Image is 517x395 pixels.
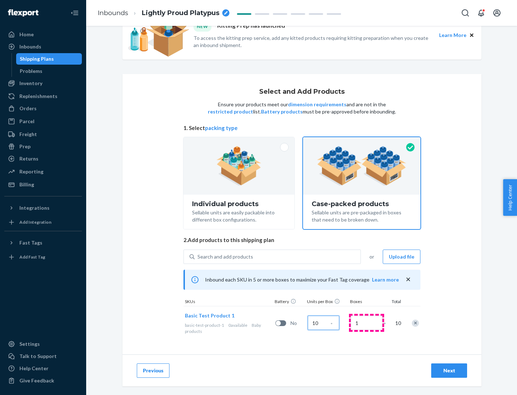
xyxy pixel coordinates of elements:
a: Help Center [4,363,82,374]
button: dimension requirements [288,101,346,108]
button: Give Feedback [4,375,82,386]
button: Previous [137,363,169,378]
div: Units per Box [306,298,349,306]
img: case-pack.59cecea509d18c883b923b81aeac6d0b.png [317,146,406,186]
img: Flexport logo [8,9,38,17]
a: Freight [4,129,82,140]
button: Fast Tags [4,237,82,248]
div: Baby products [185,322,273,334]
span: 0 available [228,322,247,328]
div: Freight [19,131,37,138]
div: Returns [19,155,38,162]
p: Kitting Prep has launched [217,22,285,31]
a: Parcel [4,116,82,127]
button: Learn More [439,31,466,39]
img: individual-pack.facf35554cb0f1810c75b2bd6df2d64e.png [216,146,261,186]
p: Ensure your products meet our and are not in the list. must be pre-approved before inbounding. [207,101,397,115]
span: = [383,320,390,327]
div: Next [437,367,461,374]
div: Home [19,31,34,38]
div: Add Fast Tag [19,254,45,260]
button: Upload file [383,250,420,264]
button: Next [431,363,467,378]
button: Open notifications [474,6,488,20]
a: Shipping Plans [16,53,82,65]
p: To access the kitting prep service, add any kitted products requiring kitting preparation when yo... [194,34,433,49]
div: Replenishments [19,93,57,100]
span: Basic Test Product 1 [185,312,234,319]
a: Inventory [4,78,82,89]
div: Fast Tags [19,239,42,246]
div: Search and add products [197,253,253,260]
button: Open account menu [490,6,504,20]
div: Total [385,298,402,306]
span: No [290,320,305,327]
a: Inbounds [4,41,82,52]
a: Add Integration [4,217,82,228]
span: Lightly Proud Platypus [142,9,219,18]
button: Close Navigation [67,6,82,20]
a: Orders [4,103,82,114]
div: Settings [19,340,40,348]
div: Add Integration [19,219,51,225]
h1: Select and Add Products [259,88,345,96]
button: Basic Test Product 1 [185,312,234,319]
div: SKUs [183,298,273,306]
div: Inbounds [19,43,41,50]
div: Battery [273,298,306,306]
div: Case-packed products [312,200,412,208]
span: 1. Select [183,124,420,132]
span: 10 [394,320,401,327]
a: Inbounds [98,9,128,17]
a: Talk to Support [4,350,82,362]
a: Replenishments [4,90,82,102]
a: Home [4,29,82,40]
div: Inventory [19,80,42,87]
a: Billing [4,179,82,190]
div: Help Center [19,365,48,372]
a: Problems [16,65,82,77]
div: NEW [194,22,211,31]
div: Parcel [19,118,34,125]
div: Reporting [19,168,43,175]
button: restricted product [208,108,253,115]
div: Inbound each SKU in 5 or more boxes to maximize your Fast Tag coverage [183,270,420,290]
div: Prep [19,143,31,150]
div: Shipping Plans [20,55,54,62]
div: Boxes [349,298,385,306]
span: 2. Add products to this shipping plan [183,236,420,244]
div: Talk to Support [19,353,57,360]
div: Remove Item [412,320,419,327]
button: Open Search Box [458,6,472,20]
div: Billing [19,181,34,188]
a: Settings [4,338,82,350]
button: Integrations [4,202,82,214]
input: Number of boxes [351,316,382,330]
div: Individual products [192,200,286,208]
div: Problems [20,68,42,75]
a: Prep [4,141,82,152]
button: Battery products [261,108,303,115]
button: packing type [205,124,238,132]
button: Learn more [372,276,399,283]
div: Sellable units are easily packable into different box configurations. [192,208,286,223]
ol: breadcrumbs [92,3,235,24]
span: or [369,253,374,260]
a: Reporting [4,166,82,177]
button: Close [468,31,476,39]
a: Add Fast Tag [4,251,82,263]
a: Returns [4,153,82,164]
div: Integrations [19,204,50,212]
button: close [405,276,412,283]
span: basic-test-product-1 [185,322,224,328]
input: Case Quantity [308,316,339,330]
div: Give Feedback [19,377,54,384]
div: Orders [19,105,37,112]
button: Help Center [503,179,517,216]
div: Sellable units are pre-packaged in boxes that need to be broken down. [312,208,412,223]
